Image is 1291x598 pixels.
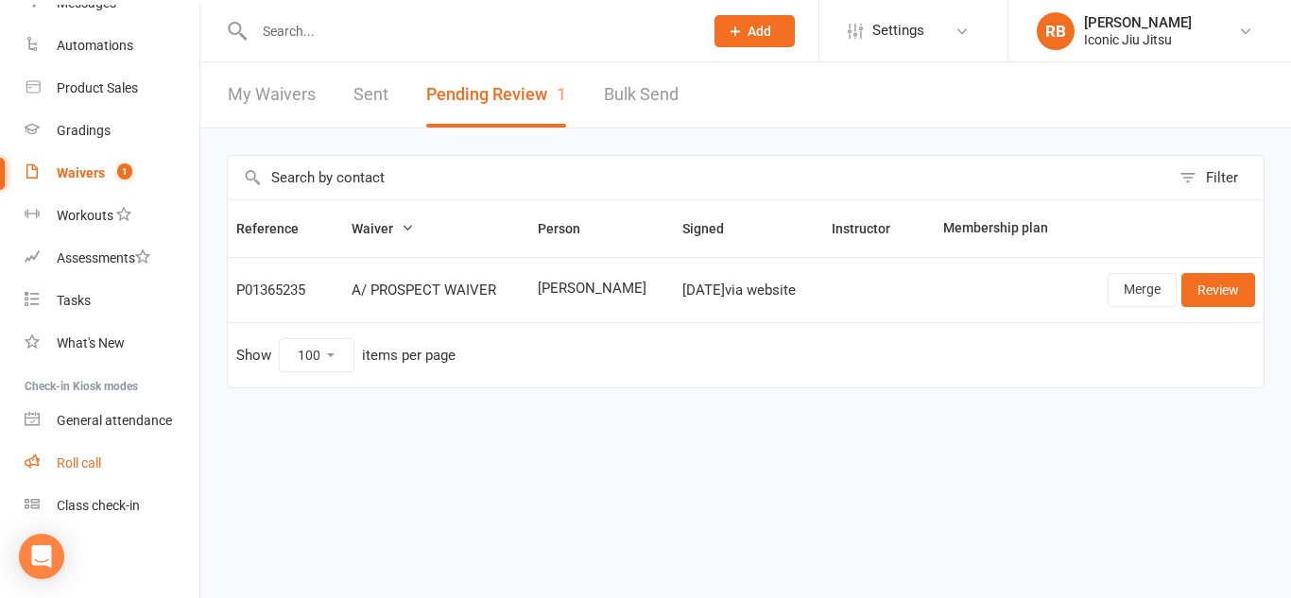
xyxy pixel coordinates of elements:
[57,208,113,223] div: Workouts
[57,335,125,350] div: What's New
[352,221,414,236] span: Waiver
[57,250,150,265] div: Assessments
[236,282,335,299] div: P01365235
[57,413,172,428] div: General attendance
[538,281,665,297] span: [PERSON_NAME]
[538,217,601,240] button: Person
[682,221,745,236] span: Signed
[25,110,199,152] a: Gradings
[352,217,414,240] button: Waiver
[57,455,101,470] div: Roll call
[236,217,319,240] button: Reference
[25,485,199,527] a: Class kiosk mode
[1084,14,1192,31] div: [PERSON_NAME]
[57,123,111,138] div: Gradings
[1108,273,1177,307] a: Merge
[682,282,816,299] div: [DATE] via website
[1170,156,1264,199] button: Filter
[353,62,388,128] a: Sent
[1206,166,1238,189] div: Filter
[57,293,91,308] div: Tasks
[748,24,771,39] span: Add
[362,348,456,364] div: items per page
[57,80,138,95] div: Product Sales
[57,498,140,513] div: Class check-in
[872,9,924,52] span: Settings
[25,322,199,365] a: What's New
[25,152,199,195] a: Waivers 1
[249,18,690,44] input: Search...
[25,195,199,237] a: Workouts
[228,62,316,128] a: My Waivers
[538,221,601,236] span: Person
[1084,31,1192,48] div: Iconic Jiu Jitsu
[19,534,64,579] div: Open Intercom Messenger
[25,400,199,442] a: General attendance kiosk mode
[236,338,456,372] div: Show
[25,237,199,280] a: Assessments
[682,217,745,240] button: Signed
[557,84,566,104] span: 1
[832,221,911,236] span: Instructor
[426,62,566,128] button: Pending Review1
[25,25,199,67] a: Automations
[1181,273,1255,307] a: Review
[604,62,679,128] a: Bulk Send
[714,15,795,47] button: Add
[1037,12,1075,50] div: RB
[117,163,132,179] span: 1
[352,282,521,299] div: A/ PROSPECT WAIVER
[25,280,199,322] a: Tasks
[25,67,199,110] a: Product Sales
[57,38,133,53] div: Automations
[228,156,1170,199] input: Search by contact
[57,165,105,180] div: Waivers
[935,200,1075,257] th: Membership plan
[25,442,199,485] a: Roll call
[832,217,911,240] button: Instructor
[236,221,319,236] span: Reference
